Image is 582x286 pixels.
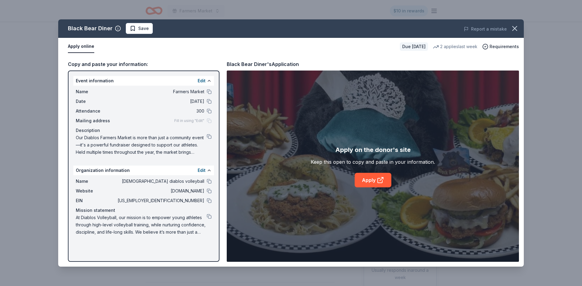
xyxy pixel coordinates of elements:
[73,166,214,175] div: Organization information
[490,43,519,50] span: Requirements
[116,197,204,204] span: [US_EMPLOYER_IDENTIFICATION_NUMBER]
[335,145,411,155] div: Apply on the donor's site
[198,77,206,84] button: Edit
[68,40,94,53] button: Apply online
[116,98,204,105] span: [DATE]
[400,42,428,51] div: Due [DATE]
[76,117,116,124] span: Mailing address
[76,197,116,204] span: EIN
[68,24,112,33] div: Black Bear Diner
[76,187,116,195] span: Website
[138,25,149,32] span: Save
[464,25,507,33] button: Report a mistake
[73,76,214,86] div: Event information
[76,178,116,185] span: Name
[76,98,116,105] span: Date
[116,187,204,195] span: [DOMAIN_NAME]
[116,178,204,185] span: [DEMOGRAPHIC_DATA] diablos volleyball
[311,158,435,166] div: Keep this open to copy and paste in your information.
[116,107,204,115] span: 300
[198,167,206,174] button: Edit
[116,88,204,95] span: Farmers Market
[76,207,212,214] div: Mission statement
[76,88,116,95] span: Name
[433,43,477,50] div: 2 applies last week
[76,107,116,115] span: Attendance
[76,214,207,236] span: At Diablos Volleyball, our mission is to empower young athletes through high-level volleyball tra...
[482,43,519,50] button: Requirements
[355,173,391,187] a: Apply
[76,127,212,134] div: Description
[126,23,153,34] button: Save
[68,60,219,68] div: Copy and paste your information:
[174,118,204,123] span: Fill in using "Edit"
[76,134,207,156] span: Our Diablos Farmers Market is more than just a community event—it's a powerful fundraiser designe...
[227,60,299,68] div: Black Bear Diner's Application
